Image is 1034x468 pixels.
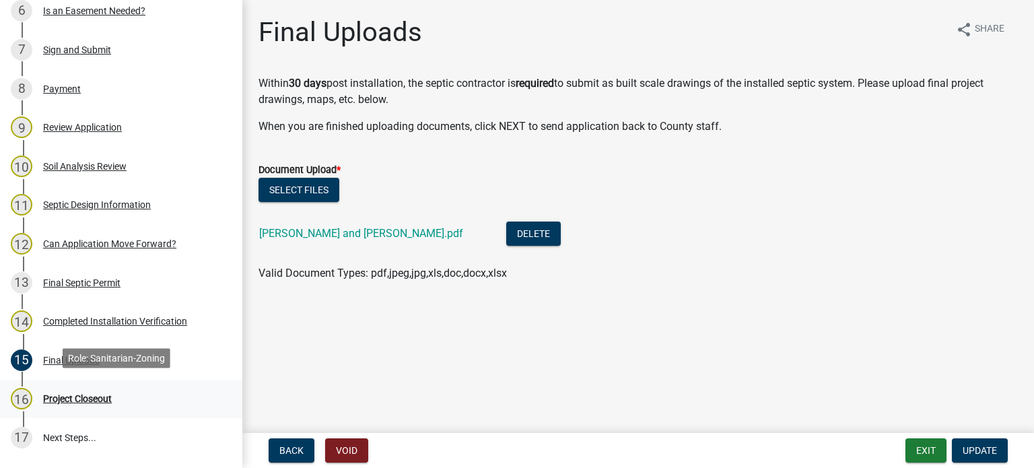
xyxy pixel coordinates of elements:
[506,222,561,246] button: Delete
[43,45,111,55] div: Sign and Submit
[11,116,32,138] div: 9
[905,438,946,463] button: Exit
[43,356,100,365] div: Final Uploads
[11,349,32,371] div: 15
[952,438,1008,463] button: Update
[963,445,997,456] span: Update
[43,162,127,171] div: Soil Analysis Review
[43,84,81,94] div: Payment
[258,178,339,202] button: Select files
[11,78,32,100] div: 8
[11,194,32,215] div: 11
[945,16,1015,42] button: shareShare
[43,123,122,132] div: Review Application
[506,228,561,241] wm-modal-confirm: Delete Document
[516,77,554,90] strong: required
[258,267,507,279] span: Valid Document Types: pdf,jpeg,jpg,xls,doc,docx,xlsx
[258,166,341,175] label: Document Upload
[269,438,314,463] button: Back
[975,22,1004,38] span: Share
[258,16,422,48] h1: Final Uploads
[43,6,145,15] div: Is an Easement Needed?
[43,394,112,403] div: Project Closeout
[258,75,1018,108] p: Within post installation, the septic contractor is to submit as built scale drawings of the insta...
[11,233,32,255] div: 12
[11,39,32,61] div: 7
[11,427,32,448] div: 17
[258,119,1018,135] p: When you are finished uploading documents, click NEXT to send application back to County staff.
[956,22,972,38] i: share
[43,278,120,288] div: Final Septic Permit
[11,388,32,409] div: 16
[259,227,463,240] a: [PERSON_NAME] and [PERSON_NAME].pdf
[43,316,187,326] div: Completed Installation Verification
[11,310,32,332] div: 14
[325,438,368,463] button: Void
[43,239,176,248] div: Can Application Move Forward?
[289,77,326,90] strong: 30 days
[43,200,151,209] div: Septic Design Information
[11,156,32,177] div: 10
[279,445,304,456] span: Back
[63,348,170,368] div: Role: Sanitarian-Zoning
[11,272,32,294] div: 13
